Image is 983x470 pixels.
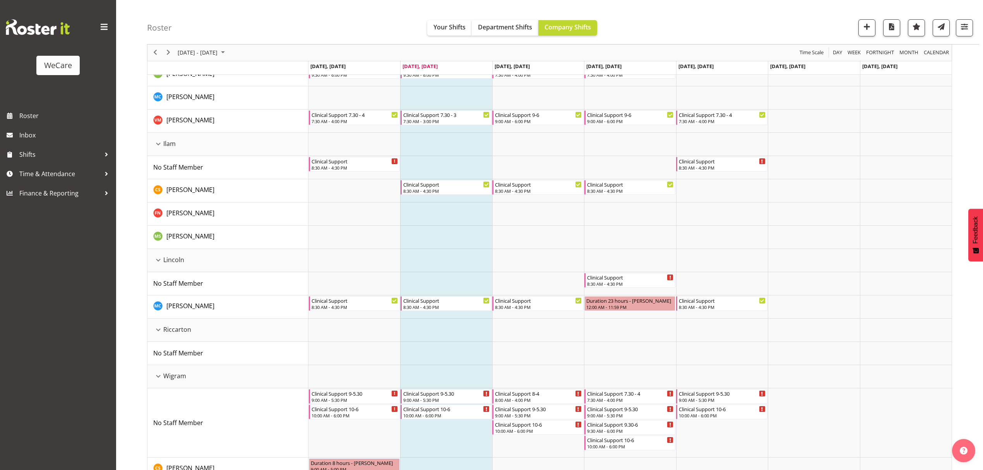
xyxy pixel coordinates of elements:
[587,281,673,287] div: 8:30 AM - 4:30 PM
[933,19,950,36] button: Send a list of all shifts for the selected filtered period to all rostered employees.
[166,232,214,240] span: [PERSON_NAME]
[676,296,767,311] div: Mary Childs"s event - Clinical Support Begin From Friday, October 3, 2025 at 8:30:00 AM GMT+13:00...
[19,168,101,180] span: Time & Attendance
[679,165,765,171] div: 8:30 AM - 4:30 PM
[587,428,673,434] div: 9:30 AM - 6:00 PM
[147,319,308,342] td: Riccarton resource
[153,279,203,288] span: No Staff Member
[587,180,673,188] div: Clinical Support
[312,389,398,397] div: Clinical Support 9-5.30
[166,93,214,101] span: [PERSON_NAME]
[403,118,490,124] div: 7:30 AM - 3:00 PM
[587,111,673,118] div: Clinical Support 9-6
[312,397,398,403] div: 9:00 AM - 5:30 PM
[495,397,581,403] div: 8:00 AM - 4:00 PM
[584,273,675,288] div: No Staff Member"s event - Clinical Support Begin From Thursday, October 2, 2025 at 8:30:00 AM GMT...
[584,405,675,419] div: No Staff Member"s event - Clinical Support 9-5.30 Begin From Thursday, October 2, 2025 at 9:00:00...
[162,45,175,61] div: next period
[586,63,622,70] span: [DATE], [DATE]
[403,188,490,194] div: 8:30 AM - 4:30 PM
[679,412,765,419] div: 10:00 AM - 6:00 PM
[584,180,675,195] div: Catherine Stewart"s event - Clinical Support Begin From Thursday, October 2, 2025 at 8:30:00 AM G...
[401,389,491,404] div: No Staff Member"s event - Clinical Support 9-5.30 Begin From Tuesday, September 30, 2025 at 9:00:...
[147,226,308,249] td: Mehreen Sardar resource
[309,389,400,404] div: No Staff Member"s event - Clinical Support 9-5.30 Begin From Monday, September 29, 2025 at 9:00:0...
[846,48,862,58] button: Timeline Week
[401,110,491,125] div: Viktoriia Molchanova"s event - Clinical Support 7.30 - 3 Begin From Tuesday, September 30, 2025 a...
[166,185,214,194] a: [PERSON_NAME]
[478,23,532,31] span: Department Shifts
[956,19,973,36] button: Filter Shifts
[147,86,308,110] td: Mary Childs resource
[150,48,161,58] button: Previous
[166,208,214,218] a: [PERSON_NAME]
[312,297,398,304] div: Clinical Support
[586,297,673,304] div: Duration 23 hours - [PERSON_NAME]
[153,418,203,427] a: No Staff Member
[679,405,765,413] div: Clinical Support 10-6
[147,179,308,202] td: Catherine Stewart resource
[163,255,184,264] span: Lincoln
[163,371,186,381] span: Wigram
[679,389,765,397] div: Clinical Support 9-5.30
[309,296,400,311] div: Mary Childs"s event - Clinical Support Begin From Monday, September 29, 2025 at 8:30:00 AM GMT+13...
[538,20,597,36] button: Company Shifts
[587,436,673,444] div: Clinical Support 10-6
[19,110,112,122] span: Roster
[166,301,214,310] a: [PERSON_NAME]
[44,60,72,71] div: WeCare
[312,165,398,171] div: 8:30 AM - 4:30 PM
[492,110,583,125] div: Viktoriia Molchanova"s event - Clinical Support 9-6 Begin From Wednesday, October 1, 2025 at 9:00...
[166,116,214,124] span: [PERSON_NAME]
[898,48,920,58] button: Timeline Month
[403,397,490,403] div: 9:00 AM - 5:30 PM
[310,63,346,70] span: [DATE], [DATE]
[495,180,581,188] div: Clinical Support
[492,405,583,419] div: No Staff Member"s event - Clinical Support 9-5.30 Begin From Wednesday, October 1, 2025 at 9:00:0...
[587,420,673,428] div: Clinical Support 9.30-6
[584,296,675,311] div: Mary Childs"s event - Duration 23 hours - Mary Childs Begin From Thursday, October 2, 2025 at 12:...
[968,209,983,261] button: Feedback - Show survey
[163,325,191,334] span: Riccarton
[799,48,824,58] span: Time Scale
[587,397,673,403] div: 7:30 AM - 4:00 PM
[495,389,581,397] div: Clinical Support 8-4
[309,157,400,172] div: No Staff Member"s event - Clinical Support Begin From Monday, September 29, 2025 at 8:30:00 AM GM...
[770,63,805,70] span: [DATE], [DATE]
[311,459,398,467] div: Duration 8 hours - [PERSON_NAME]
[495,72,581,78] div: 7:30 AM - 4:00 PM
[175,45,229,61] div: Sep 29 - Oct 05, 2025
[495,297,581,304] div: Clinical Support
[495,118,581,124] div: 9:00 AM - 6:00 PM
[495,412,581,419] div: 9:00 AM - 5:30 PM
[309,405,400,419] div: No Staff Member"s event - Clinical Support 10-6 Begin From Monday, September 29, 2025 at 10:00:00...
[147,202,308,226] td: Firdous Naqvi resource
[147,23,172,32] h4: Roster
[163,139,176,148] span: Ilam
[832,48,843,58] span: Day
[678,63,714,70] span: [DATE], [DATE]
[587,412,673,419] div: 9:00 AM - 5:30 PM
[472,20,538,36] button: Department Shifts
[19,149,101,160] span: Shifts
[166,209,214,217] span: [PERSON_NAME]
[883,19,900,36] button: Download a PDF of the roster according to the set date range.
[495,420,581,428] div: Clinical Support 10-6
[923,48,950,58] span: calendar
[166,92,214,101] a: [PERSON_NAME]
[402,63,438,70] span: [DATE], [DATE]
[153,163,203,172] a: No Staff Member
[545,23,591,31] span: Company Shifts
[403,297,490,304] div: Clinical Support
[433,23,466,31] span: Your Shifts
[401,296,491,311] div: Mary Childs"s event - Clinical Support Begin From Tuesday, September 30, 2025 at 8:30:00 AM GMT+1...
[312,157,398,165] div: Clinical Support
[166,115,214,125] a: [PERSON_NAME]
[587,443,673,449] div: 10:00 AM - 6:00 PM
[401,180,491,195] div: Catherine Stewart"s event - Clinical Support Begin From Tuesday, September 30, 2025 at 8:30:00 AM...
[312,118,398,124] div: 7:30 AM - 4:00 PM
[153,348,203,358] a: No Staff Member
[679,157,765,165] div: Clinical Support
